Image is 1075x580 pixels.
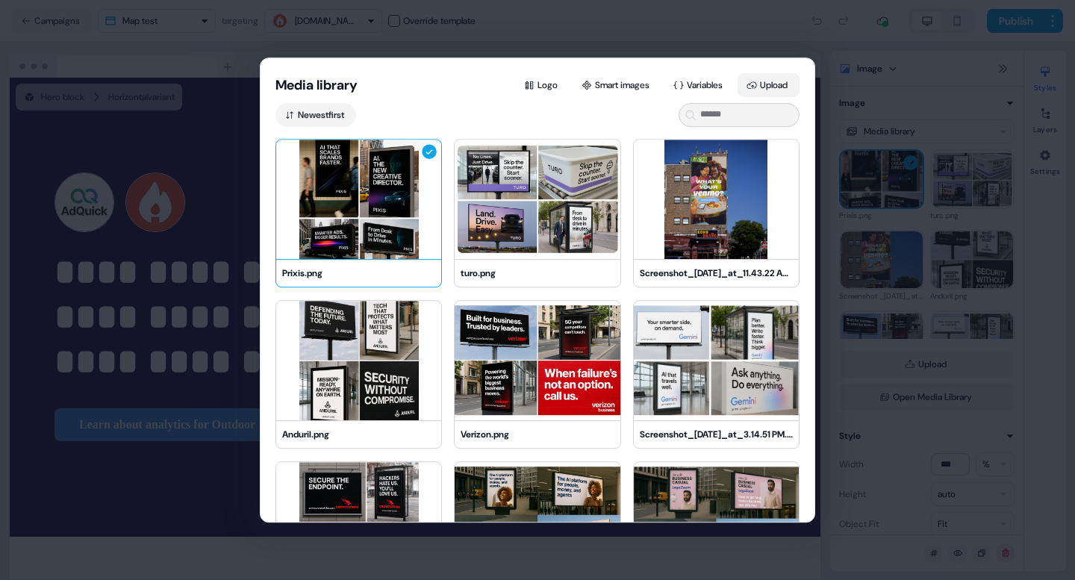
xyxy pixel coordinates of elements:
[276,140,441,259] img: Prixis.png
[276,301,441,420] img: Anduril.png
[640,266,793,281] div: Screenshot_[DATE]_at_11.43.22 AM.png
[282,266,435,281] div: Prixis.png
[634,301,799,420] img: Screenshot_2025-08-06_at_3.14.51 PM.png
[640,427,793,442] div: Screenshot_[DATE]_at_3.14.51 PM.png
[515,73,570,97] button: Logo
[275,103,356,127] button: Newestfirst
[573,73,661,97] button: Smart images
[282,427,435,442] div: Anduril.png
[664,73,735,97] button: Variables
[461,427,614,442] div: Verizon.png
[455,140,620,259] img: turo.png
[738,73,800,97] button: Upload
[455,301,620,420] img: Verizon.png
[461,266,614,281] div: turo.png
[634,140,799,259] img: Screenshot_2025-08-13_at_11.43.22 AM.png
[275,76,358,94] button: Media library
